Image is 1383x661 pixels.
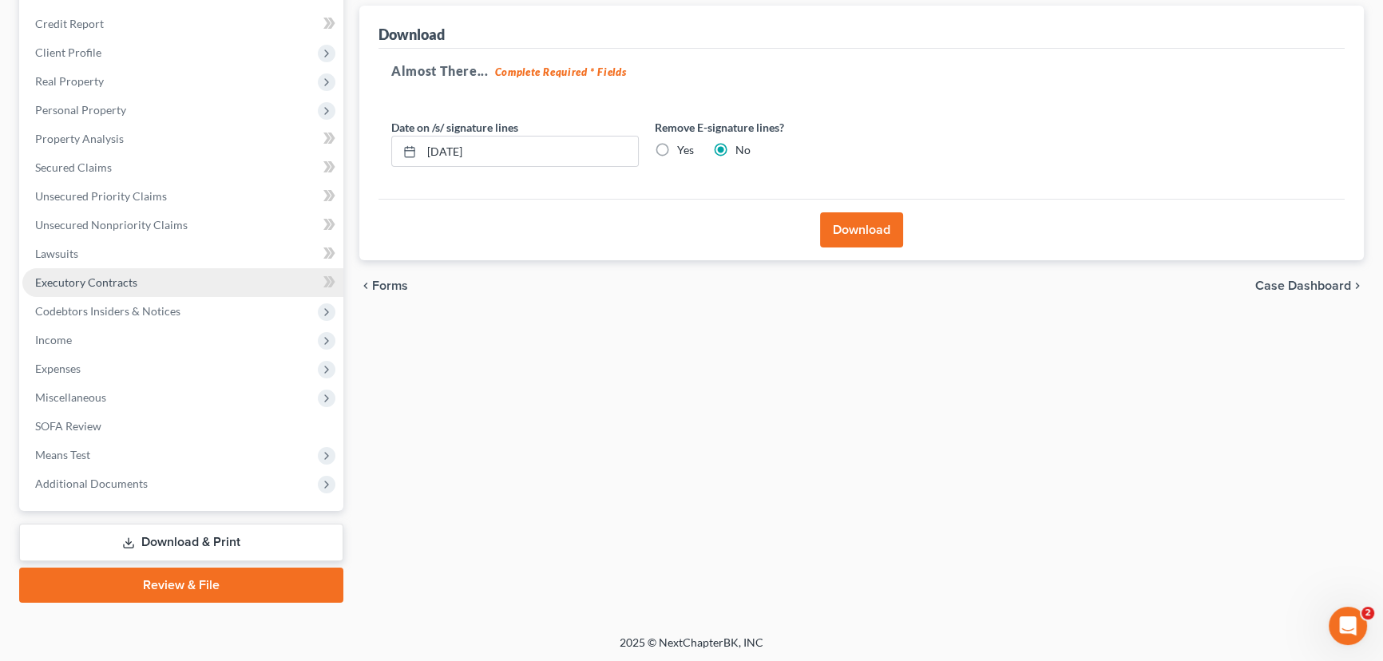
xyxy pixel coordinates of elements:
[735,142,751,158] label: No
[35,218,188,232] span: Unsecured Nonpriority Claims
[35,189,167,203] span: Unsecured Priority Claims
[372,279,408,292] span: Forms
[1255,279,1351,292] span: Case Dashboard
[22,125,343,153] a: Property Analysis
[35,448,90,461] span: Means Test
[391,61,1332,81] h5: Almost There...
[378,25,445,44] div: Download
[19,568,343,603] a: Review & File
[35,304,180,318] span: Codebtors Insiders & Notices
[35,419,101,433] span: SOFA Review
[1329,607,1367,645] iframe: Intercom live chat
[35,46,101,59] span: Client Profile
[22,412,343,441] a: SOFA Review
[655,119,902,136] label: Remove E-signature lines?
[35,477,148,490] span: Additional Documents
[35,103,126,117] span: Personal Property
[1255,279,1364,292] a: Case Dashboard chevron_right
[22,239,343,268] a: Lawsuits
[22,153,343,182] a: Secured Claims
[359,279,372,292] i: chevron_left
[35,17,104,30] span: Credit Report
[35,390,106,404] span: Miscellaneous
[359,279,430,292] button: chevron_left Forms
[35,132,124,145] span: Property Analysis
[22,211,343,239] a: Unsecured Nonpriority Claims
[1361,607,1374,619] span: 2
[35,247,78,260] span: Lawsuits
[422,137,638,167] input: MM/DD/YYYY
[22,10,343,38] a: Credit Report
[820,212,903,247] button: Download
[19,524,343,561] a: Download & Print
[35,275,137,289] span: Executory Contracts
[495,65,627,78] strong: Complete Required * Fields
[677,142,694,158] label: Yes
[35,333,72,346] span: Income
[391,119,518,136] label: Date on /s/ signature lines
[35,362,81,375] span: Expenses
[22,182,343,211] a: Unsecured Priority Claims
[35,160,112,174] span: Secured Claims
[1351,279,1364,292] i: chevron_right
[22,268,343,297] a: Executory Contracts
[35,74,104,88] span: Real Property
